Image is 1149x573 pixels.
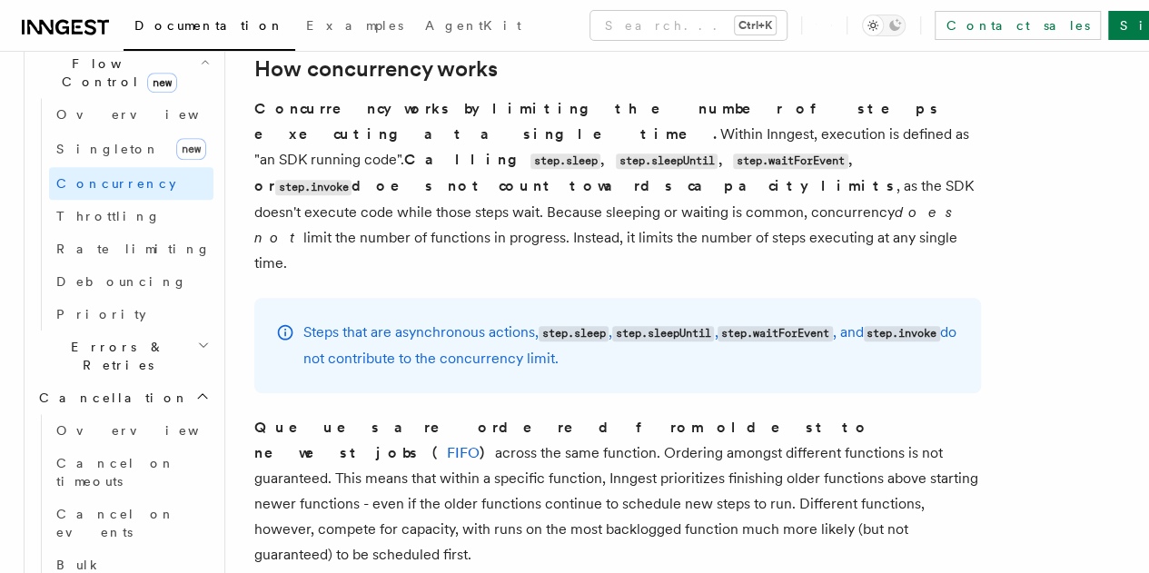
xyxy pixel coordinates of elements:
[935,11,1101,40] a: Contact sales
[56,456,175,489] span: Cancel on timeouts
[56,242,211,256] span: Rate limiting
[733,153,847,169] code: step.waitForEvent
[32,381,213,414] button: Cancellation
[49,447,213,498] a: Cancel on timeouts
[612,326,714,341] code: step.sleepUntil
[147,73,177,93] span: new
[862,15,906,36] button: Toggle dark mode
[254,419,870,461] strong: Queues are ordered from oldest to newest jobs ( )
[56,142,160,156] span: Singleton
[718,326,832,341] code: step.waitForEvent
[176,138,206,160] span: new
[254,96,981,276] p: Within Inngest, execution is defined as "an SDK running code". , as the SDK doesn't execute code ...
[56,209,161,223] span: Throttling
[32,98,213,331] div: Flow Controlnew
[49,265,213,298] a: Debouncing
[414,5,532,49] a: AgentKit
[56,107,243,122] span: Overview
[124,5,295,51] a: Documentation
[56,507,175,539] span: Cancel on events
[425,18,521,33] span: AgentKit
[735,16,776,35] kbd: Ctrl+K
[56,176,176,191] span: Concurrency
[49,232,213,265] a: Rate limiting
[539,326,609,341] code: step.sleep
[49,298,213,331] a: Priority
[49,131,213,167] a: Singletonnew
[306,18,403,33] span: Examples
[447,444,480,461] a: FIFO
[295,5,414,49] a: Examples
[530,153,600,169] code: step.sleep
[254,56,498,82] a: How concurrency works
[134,18,284,33] span: Documentation
[49,200,213,232] a: Throttling
[49,414,213,447] a: Overview
[32,47,213,98] button: Flow Controlnew
[32,54,200,91] span: Flow Control
[303,320,959,371] p: Steps that are asynchronous actions, , , , and do not contribute to the concurrency limit.
[590,11,787,40] button: Search...Ctrl+K
[864,326,940,341] code: step.invoke
[616,153,718,169] code: step.sleepUntil
[32,331,213,381] button: Errors & Retries
[254,100,940,143] strong: Concurrency works by limiting the number of steps executing at a single time.
[56,274,187,289] span: Debouncing
[32,338,197,374] span: Errors & Retries
[275,180,352,195] code: step.invoke
[56,423,243,438] span: Overview
[56,307,146,321] span: Priority
[254,151,896,194] strong: Calling , , , or does not count towards capacity limits
[32,389,189,407] span: Cancellation
[49,498,213,548] a: Cancel on events
[254,415,981,568] p: across the same function. Ordering amongst different functions is not guaranteed. This means that...
[49,167,213,200] a: Concurrency
[49,98,213,131] a: Overview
